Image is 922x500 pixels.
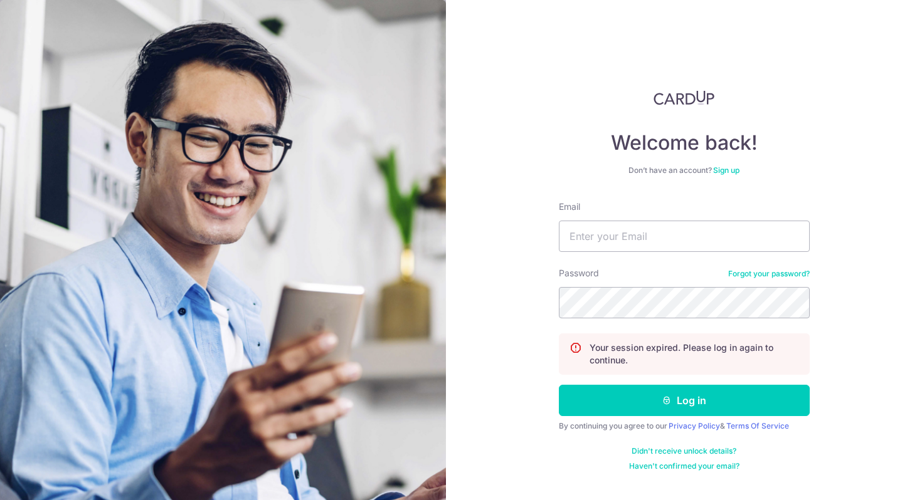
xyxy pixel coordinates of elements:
label: Password [559,267,599,279]
h4: Welcome back! [559,130,810,155]
a: Sign up [713,165,739,175]
div: By continuing you agree to our & [559,421,810,431]
a: Terms Of Service [726,421,789,430]
a: Privacy Policy [669,421,720,430]
p: Your session expired. Please log in again to continue. [590,341,799,367]
a: Didn't receive unlock details? [632,446,736,456]
a: Forgot your password? [728,269,810,279]
div: Don’t have an account? [559,165,810,175]
button: Log in [559,385,810,416]
input: Enter your Email [559,221,810,252]
a: Haven't confirmed your email? [629,461,739,471]
img: CardUp Logo [654,90,715,105]
label: Email [559,201,580,213]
